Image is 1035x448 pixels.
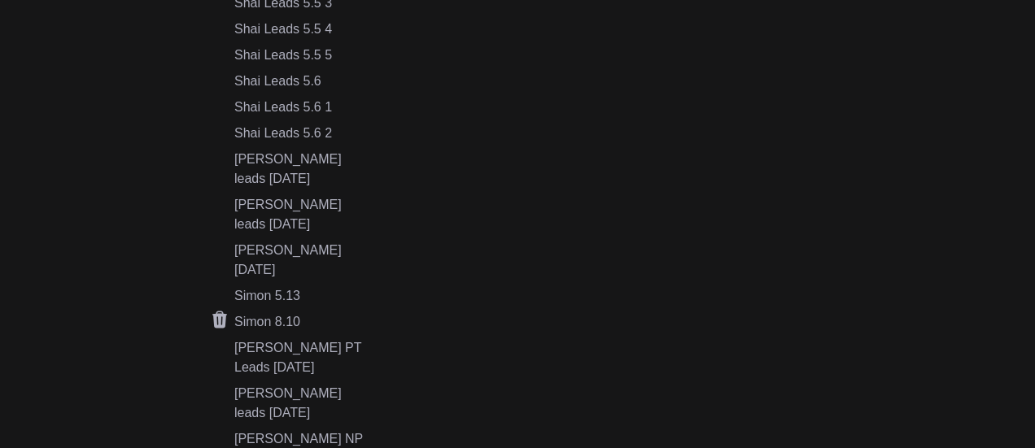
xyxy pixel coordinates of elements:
[234,72,371,91] div: Shai Leads 5.6
[234,338,371,377] div: [PERSON_NAME] PT Leads [DATE]
[234,20,371,39] div: Shai Leads 5.5 4
[234,195,371,234] div: [PERSON_NAME] leads [DATE]
[234,46,371,65] div: Shai Leads 5.5 5
[234,312,371,332] div: Simon 8.10
[234,241,371,280] div: [PERSON_NAME] [DATE]
[234,384,371,423] div: [PERSON_NAME] leads [DATE]
[234,124,371,143] div: Shai Leads 5.6 2
[234,150,371,189] div: [PERSON_NAME] leads [DATE]
[234,98,371,117] div: Shai Leads 5.6 1
[234,286,371,306] div: Simon 5.13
